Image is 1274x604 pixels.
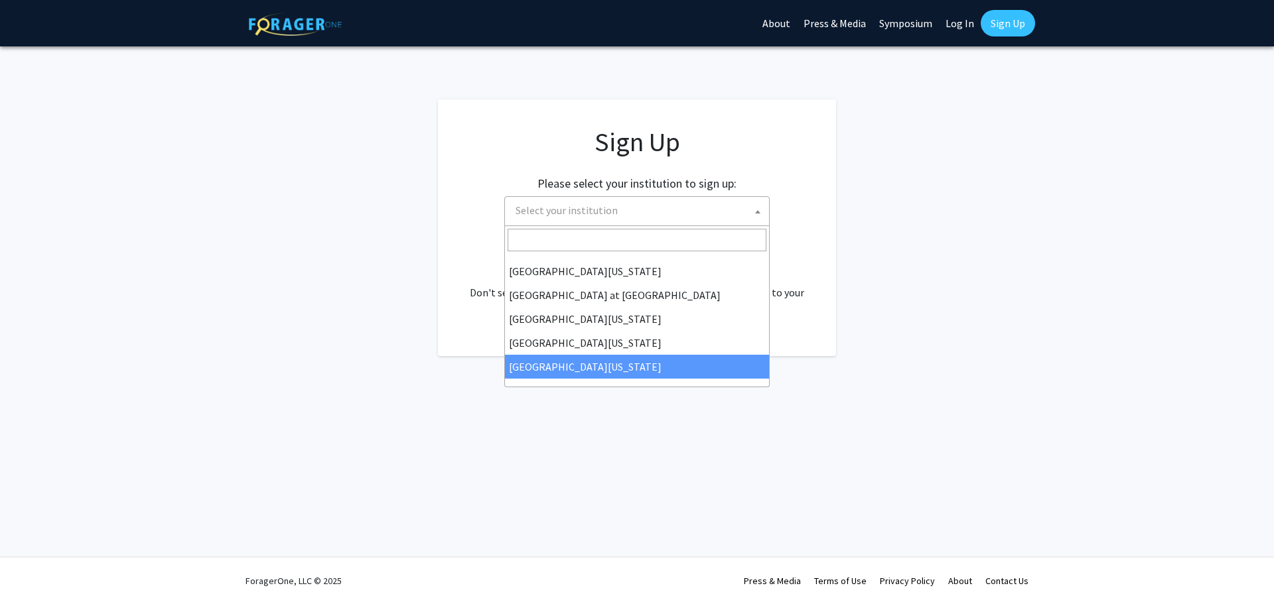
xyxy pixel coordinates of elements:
[880,575,935,587] a: Privacy Policy
[10,544,56,594] iframe: Chat
[505,259,769,283] li: [GEOGRAPHIC_DATA][US_STATE]
[246,558,342,604] div: ForagerOne, LLC © 2025
[505,331,769,355] li: [GEOGRAPHIC_DATA][US_STATE]
[537,176,737,191] h2: Please select your institution to sign up:
[464,126,810,158] h1: Sign Up
[505,355,769,379] li: [GEOGRAPHIC_DATA][US_STATE]
[814,575,867,587] a: Terms of Use
[508,229,766,251] input: Search
[985,575,1028,587] a: Contact Us
[510,197,769,224] span: Select your institution
[505,379,769,402] li: [PERSON_NAME][GEOGRAPHIC_DATA]
[464,253,810,316] div: Already have an account? . Don't see your institution? about bringing ForagerOne to your institut...
[505,283,769,307] li: [GEOGRAPHIC_DATA] at [GEOGRAPHIC_DATA]
[504,196,770,226] span: Select your institution
[516,204,618,217] span: Select your institution
[505,307,769,331] li: [GEOGRAPHIC_DATA][US_STATE]
[249,13,342,36] img: ForagerOne Logo
[948,575,972,587] a: About
[744,575,801,587] a: Press & Media
[981,10,1035,36] a: Sign Up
